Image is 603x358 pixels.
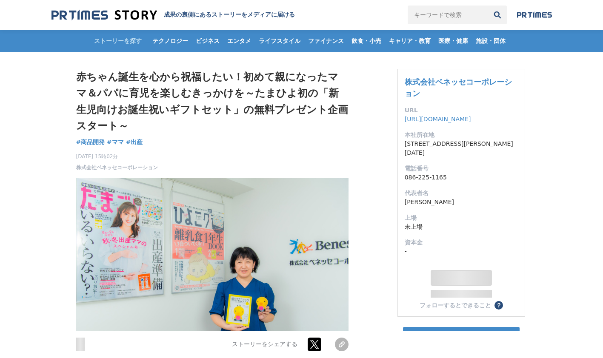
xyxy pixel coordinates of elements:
[405,198,518,207] dd: [PERSON_NAME]
[305,30,347,52] a: ファイナンス
[517,11,552,18] img: prtimes
[488,6,507,24] button: 検索
[224,30,254,52] a: エンタメ
[305,37,347,45] span: ファイナンス
[149,30,191,52] a: テクノロジー
[232,341,297,349] p: ストーリーをシェアする
[472,30,509,52] a: 施設・団体
[51,9,157,21] img: 成果の裏側にあるストーリーをメディアに届ける
[405,222,518,231] dd: 未上場
[405,189,518,198] dt: 代表者名
[76,138,105,146] span: #商品開発
[348,37,385,45] span: 飲食・小売
[403,327,520,345] a: ストーリー素材ダウンロード
[107,138,124,147] a: #ママ
[386,37,434,45] span: キャリア・教育
[126,138,143,147] a: #出産
[408,6,488,24] input: キーワードで検索
[405,173,518,182] dd: 086-225-1165
[164,11,295,19] h2: 成果の裏側にあるストーリーをメディアに届ける
[51,9,295,21] a: 成果の裏側にあるストーリーをメディアに届ける 成果の裏側にあるストーリーをメディアに届ける
[76,164,158,171] a: 株式会社ベネッセコーポレーション
[405,247,518,256] dd: -
[76,153,158,160] span: [DATE] 15時02分
[405,139,518,157] dd: [STREET_ADDRESS][PERSON_NAME][DATE]
[76,69,349,134] h1: 赤ちゃん誕生を心から祝福したい！初めて親になったママ＆パパに育児を楽しむきっかけを～たまひよ初の「新生児向けお誕生祝いギフトセット」の無料プレゼント企画スタート～
[405,213,518,222] dt: 上場
[405,238,518,247] dt: 資本金
[494,301,503,310] button: ？
[405,164,518,173] dt: 電話番号
[149,37,191,45] span: テクノロジー
[496,302,502,308] span: ？
[405,77,512,98] a: 株式会社ベネッセコーポレーション
[348,30,385,52] a: 飲食・小売
[431,290,492,298] div: 0フォロワー
[224,37,254,45] span: エンタメ
[255,37,304,45] span: ライフスタイル
[76,138,105,147] a: #商品開発
[192,30,223,52] a: ビジネス
[255,30,304,52] a: ライフスタイル
[386,30,434,52] a: キャリア・教育
[126,138,143,146] span: #出産
[435,30,472,52] a: 医療・健康
[107,138,124,146] span: #ママ
[405,106,518,115] dt: URL
[472,37,509,45] span: 施設・団体
[192,37,223,45] span: ビジネス
[420,302,491,308] div: フォローするとできること
[431,270,492,286] button: フォロー
[405,131,518,139] dt: 本社所在地
[435,37,472,45] span: 医療・健康
[405,116,471,122] a: [URL][DOMAIN_NAME]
